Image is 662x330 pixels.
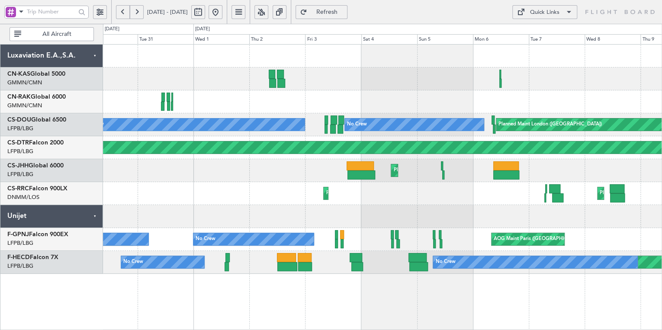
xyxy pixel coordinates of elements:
a: GMMN/CMN [7,102,42,109]
button: Quick Links [512,5,577,19]
div: Planned Maint Larnaca ([GEOGRAPHIC_DATA] Intl) [326,187,437,200]
a: GMMN/CMN [7,79,42,87]
div: Quick Links [530,8,559,17]
a: CS-RRCFalcon 900LX [7,186,67,192]
a: LFPB/LBG [7,170,33,178]
div: Planned Maint [GEOGRAPHIC_DATA] [393,164,476,177]
a: CS-JHHGlobal 6000 [7,163,64,169]
a: CS-DOUGlobal 6500 [7,117,66,123]
div: [DATE] [195,26,210,33]
div: No Crew [123,256,143,269]
div: Mon 6 [473,34,529,45]
a: LFPB/LBG [7,239,33,247]
a: LFPB/LBG [7,147,33,155]
span: F-HECD [7,254,30,260]
span: CN-RAK [7,94,31,100]
span: CS-RRC [7,186,29,192]
span: CS-JHH [7,163,29,169]
span: [DATE] - [DATE] [147,8,188,16]
div: Tue 31 [138,34,193,45]
button: All Aircraft [10,27,94,41]
a: LFPB/LBG [7,262,33,270]
span: CS-DOU [7,117,31,123]
div: Wed 8 [585,34,640,45]
div: No Crew [347,118,367,131]
div: [DATE] [105,26,119,33]
div: AOG Maint Paris ([GEOGRAPHIC_DATA]) [494,233,585,246]
span: Refresh [309,9,344,15]
div: Wed 1 [193,34,249,45]
div: Sun 5 [417,34,473,45]
a: CS-DTRFalcon 2000 [7,140,64,146]
a: LFPB/LBG [7,125,33,132]
input: Trip Number [27,5,76,18]
a: F-HECDFalcon 7X [7,254,58,260]
div: Sat 4 [361,34,417,45]
div: Mon 30 [82,34,138,45]
div: Tue 7 [529,34,585,45]
span: All Aircraft [23,31,91,37]
a: F-GPNJFalcon 900EX [7,231,68,237]
span: F-GPNJ [7,231,29,237]
div: Thu 2 [249,34,305,45]
a: DNMM/LOS [7,193,39,201]
a: CN-KASGlobal 5000 [7,71,65,77]
div: Fri 3 [305,34,361,45]
div: No Crew [435,256,455,269]
a: CN-RAKGlobal 6000 [7,94,66,100]
div: Planned Maint London ([GEOGRAPHIC_DATA]) [498,118,602,131]
button: Refresh [296,5,347,19]
span: CS-DTR [7,140,29,146]
div: No Crew [196,233,215,246]
span: CN-KAS [7,71,30,77]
